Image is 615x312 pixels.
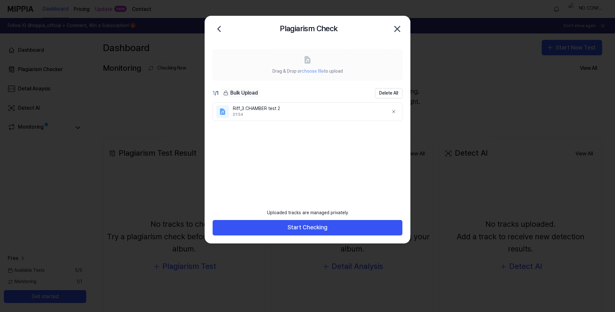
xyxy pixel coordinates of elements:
[221,88,260,97] div: Bulk Upload
[375,88,402,98] button: Delete All
[280,23,337,35] h2: Plagiarism Check
[233,106,383,112] div: Riff_3 CHAMBER test 2
[233,112,383,117] div: 01:54
[302,69,324,74] span: choose file
[263,206,352,220] div: Uploaded tracks are managed privately
[213,220,402,235] button: Start Checking
[213,89,219,97] div: / 1
[272,69,343,74] span: Drag & Drop or to upload
[213,90,215,96] span: 1
[221,88,260,98] button: Bulk Upload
